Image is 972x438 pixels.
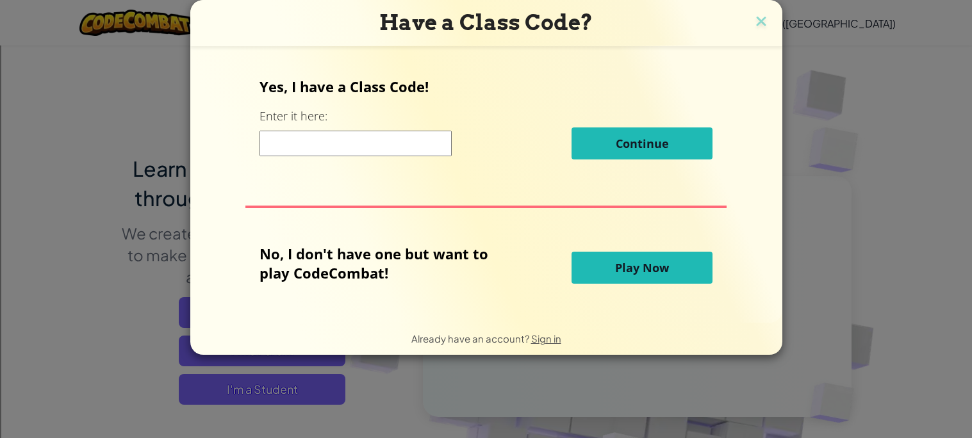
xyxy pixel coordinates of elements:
div: Rename [5,74,967,86]
button: Play Now [572,252,713,284]
div: Delete [5,40,967,51]
div: Sort New > Old [5,17,967,28]
span: Have a Class Code? [379,10,593,35]
div: Sort A > Z [5,5,967,17]
span: Continue [616,136,669,151]
p: No, I don't have one but want to play CodeCombat! [259,244,507,282]
button: Continue [572,127,713,159]
div: Move To ... [5,28,967,40]
p: Yes, I have a Class Code! [259,77,713,96]
img: close icon [753,13,770,32]
div: Move To ... [5,86,967,97]
a: Sign in [531,332,561,345]
label: Enter it here: [259,108,327,124]
div: Options [5,51,967,63]
div: Sign out [5,63,967,74]
span: Play Now [615,260,669,275]
span: Already have an account? [411,332,531,345]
